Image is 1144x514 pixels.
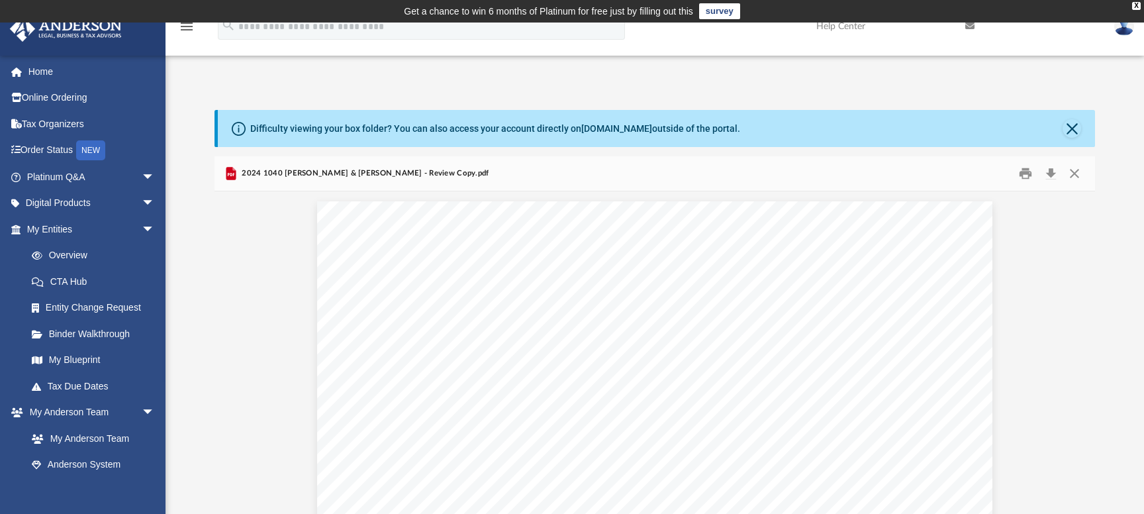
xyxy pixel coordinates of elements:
span: DRIVE [506,310,546,321]
span: 89121 [530,323,569,334]
a: Tax Organizers [9,111,175,137]
div: Difficulty viewing your box folder? You can also access your account directly on outside of the p... [250,122,740,136]
a: Online Ordering [9,85,175,111]
span: LLC [663,297,686,307]
i: search [221,18,236,32]
span: GLOBAL [483,297,530,307]
a: Digital Productsarrow_drop_down [9,190,175,217]
span: [PERSON_NAME] [412,297,504,307]
button: Print [1013,163,1039,183]
a: My Anderson Team [19,425,162,452]
img: Anderson Advisors Platinum Portal [6,16,126,42]
a: [DOMAIN_NAME] [581,123,652,134]
span: arrow_drop_down [142,164,168,191]
a: Order StatusNEW [9,137,175,164]
div: close [1132,2,1141,10]
a: Anderson System [19,452,168,478]
a: Tax Due Dates [19,373,175,399]
a: survey [699,3,740,19]
span: [PERSON_NAME] [452,310,540,321]
a: Overview [19,242,175,269]
img: User Pic [1114,17,1134,36]
a: Binder Walkthrough [19,321,175,347]
span: 3225 [412,310,444,321]
a: Home [9,58,175,85]
a: CTA Hub [19,268,175,295]
span: GROUP, [608,297,655,307]
a: My Blueprint [19,347,168,374]
div: Get a chance to win 6 months of Platinum for free just by filling out this [404,3,693,19]
span: 2024 1040 [PERSON_NAME] & [PERSON_NAME] - Review Copy.pdf [239,168,489,180]
span: VEGAS, [444,323,491,334]
a: Platinum Q&Aarrow_drop_down [9,164,175,190]
button: Close [1063,119,1081,138]
button: Close [1063,163,1086,183]
span: arrow_drop_down [142,216,168,243]
span: LAS [412,323,436,334]
button: Download [1039,163,1063,183]
a: Entity Change Request [19,295,175,321]
span: BUSINESS [538,297,600,307]
span: NV [499,323,514,334]
a: menu [179,25,195,34]
span: arrow_drop_down [142,399,168,427]
div: NEW [76,140,105,160]
a: My Anderson Teamarrow_drop_down [9,399,168,426]
i: menu [179,19,195,34]
a: My Entitiesarrow_drop_down [9,216,175,242]
span: arrow_drop_down [142,190,168,217]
